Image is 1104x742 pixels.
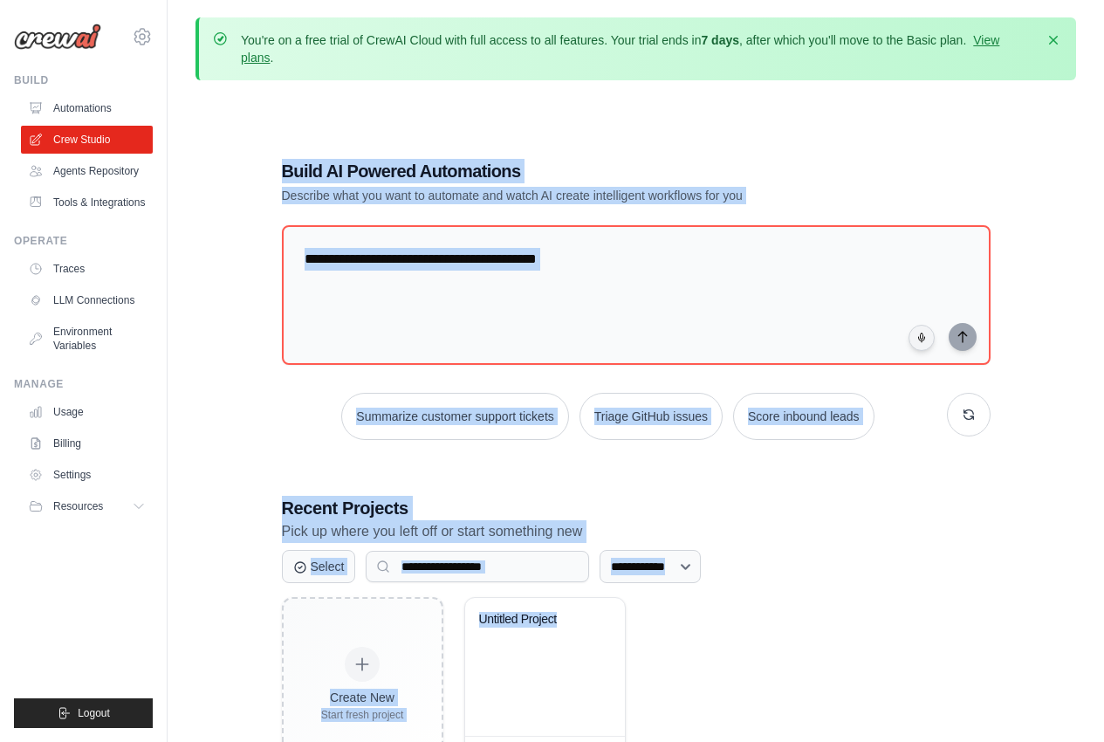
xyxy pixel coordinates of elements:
[21,492,153,520] button: Resources
[14,698,153,728] button: Logout
[21,318,153,360] a: Environment Variables
[479,612,585,628] div: Untitled Project
[14,377,153,391] div: Manage
[21,157,153,185] a: Agents Repository
[321,708,404,722] div: Start fresh project
[282,520,991,543] p: Pick up where you left off or start something new
[282,159,868,183] h1: Build AI Powered Automations
[14,234,153,248] div: Operate
[21,286,153,314] a: LLM Connections
[78,706,110,720] span: Logout
[241,31,1034,66] p: You're on a free trial of CrewAI Cloud with full access to all features. Your trial ends in , aft...
[21,429,153,457] a: Billing
[21,126,153,154] a: Crew Studio
[21,94,153,122] a: Automations
[341,393,568,440] button: Summarize customer support tickets
[21,398,153,426] a: Usage
[282,550,356,583] button: Select
[733,393,874,440] button: Score inbound leads
[53,499,103,513] span: Resources
[282,187,868,204] p: Describe what you want to automate and watch AI create intelligent workflows for you
[579,393,723,440] button: Triage GitHub issues
[21,189,153,216] a: Tools & Integrations
[14,24,101,50] img: Logo
[909,325,935,351] button: Click to speak your automation idea
[21,255,153,283] a: Traces
[321,689,404,706] div: Create New
[21,461,153,489] a: Settings
[947,393,991,436] button: Get new suggestions
[701,33,739,47] strong: 7 days
[282,496,991,520] h3: Recent Projects
[14,73,153,87] div: Build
